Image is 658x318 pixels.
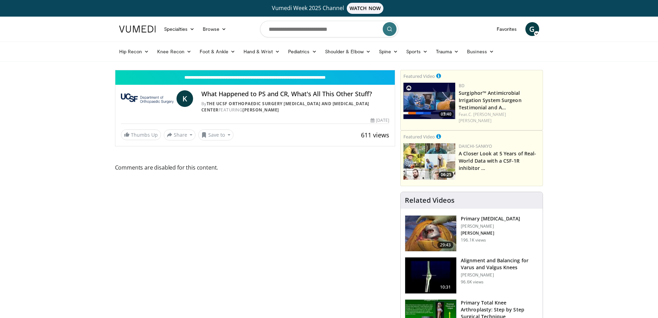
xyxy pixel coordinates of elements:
a: Browse [199,22,230,36]
img: 70422da6-974a-44ac-bf9d-78c82a89d891.150x105_q85_crop-smart_upscale.jpg [403,83,455,119]
a: K [177,90,193,107]
a: Favorites [493,22,521,36]
a: Foot & Ankle [196,45,239,58]
a: Pediatrics [284,45,321,58]
button: Share [164,129,196,140]
a: Shoulder & Elbow [321,45,375,58]
small: Featured Video [403,73,435,79]
div: Feat. [459,111,540,124]
p: [PERSON_NAME] [461,224,520,229]
img: 297061_3.png.150x105_q85_crop-smart_upscale.jpg [405,216,456,252]
a: Vumedi Week 2025 ChannelWATCH NOW [120,3,538,14]
span: WATCH NOW [347,3,383,14]
h4: What Happened to PS and CR, What's All This Other Stuff? [201,90,389,98]
h4: Related Videos [405,196,455,205]
span: 29:43 [437,242,454,248]
a: Surgiphor™ Antimicrobial Irrigation System Surgeon Testimonial and A… [459,90,522,111]
span: 06:25 [439,172,454,178]
a: The UCSF Orthopaedic Surgery [MEDICAL_DATA] and [MEDICAL_DATA] Center [201,101,369,113]
a: Hip Recon [115,45,153,58]
p: [PERSON_NAME] [461,230,520,236]
span: Comments are disabled for this content. [115,163,395,172]
p: [PERSON_NAME] [461,272,538,278]
a: Specialties [160,22,199,36]
img: 93c22cae-14d1-47f0-9e4a-a244e824b022.png.150x105_q85_crop-smart_upscale.jpg [403,143,455,180]
input: Search topics, interventions [260,21,398,37]
a: Thumbs Up [121,129,161,140]
a: 03:40 [403,83,455,119]
img: The UCSF Orthopaedic Surgery Arthritis and Joint Replacement Center [121,90,174,107]
a: A Closer Look at 5 Years of Real-World Data with a CSF-1R inhibitor … [459,150,536,171]
div: [DATE] [371,117,389,124]
a: Daiichi-Sankyo [459,143,492,149]
a: Business [463,45,498,58]
a: 10:31 Alignment and Balancing for Varus and Valgus Knees [PERSON_NAME] 96.6K views [405,257,538,294]
span: 10:31 [437,284,454,291]
a: [PERSON_NAME] [242,107,279,113]
a: BD [459,83,465,89]
a: Sports [402,45,432,58]
img: 38523_0000_3.png.150x105_q85_crop-smart_upscale.jpg [405,257,456,293]
img: VuMedi Logo [119,26,156,33]
button: Save to [198,129,233,140]
p: 196.1K views [461,237,486,243]
a: 29:43 Primary [MEDICAL_DATA] [PERSON_NAME] [PERSON_NAME] 196.1K views [405,215,538,252]
h3: Alignment and Balancing for Varus and Valgus Knees [461,257,538,271]
a: Trauma [432,45,463,58]
a: Knee Recon [153,45,196,58]
div: By FEATURING [201,101,389,113]
a: 06:25 [403,143,455,180]
small: Featured Video [403,134,435,140]
h3: Primary [MEDICAL_DATA] [461,215,520,222]
a: C. [PERSON_NAME] [PERSON_NAME] [459,111,506,124]
p: 96.6K views [461,279,484,285]
span: 611 views [361,131,389,139]
a: G [525,22,539,36]
span: 03:40 [439,111,454,117]
a: Spine [375,45,402,58]
a: Hand & Wrist [239,45,284,58]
